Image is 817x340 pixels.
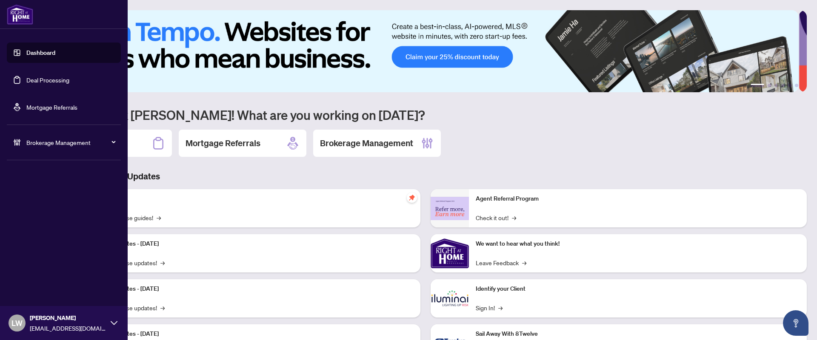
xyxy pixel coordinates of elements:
span: → [160,303,165,312]
h2: Brokerage Management [320,137,413,149]
p: We want to hear what you think! [476,239,800,249]
span: → [512,213,516,222]
span: → [522,258,526,267]
span: → [157,213,161,222]
button: 3 [774,84,778,87]
a: Mortgage Referrals [26,103,77,111]
a: Leave Feedback→ [476,258,526,267]
p: Platform Updates - [DATE] [89,284,414,294]
a: Sign In!→ [476,303,503,312]
span: → [160,258,165,267]
img: logo [7,4,33,25]
img: Slide 0 [44,10,799,92]
a: Dashboard [26,49,55,57]
h2: Mortgage Referrals [186,137,260,149]
button: 2 [768,84,771,87]
p: Self-Help [89,194,414,204]
p: Agent Referral Program [476,194,800,204]
p: Identify your Client [476,284,800,294]
h3: Brokerage & Industry Updates [44,170,807,182]
p: Sail Away With 8Twelve [476,329,800,339]
p: Platform Updates - [DATE] [89,329,414,339]
img: Agent Referral Program [431,197,469,220]
button: 6 [795,84,798,87]
span: LW [11,317,23,329]
span: [EMAIL_ADDRESS][DOMAIN_NAME] [30,323,106,333]
p: Platform Updates - [DATE] [89,239,414,249]
button: 1 [751,84,764,87]
button: Open asap [783,310,808,336]
a: Deal Processing [26,76,69,84]
span: Brokerage Management [26,138,115,147]
h1: Welcome back [PERSON_NAME]! What are you working on [DATE]? [44,107,807,123]
a: Check it out!→ [476,213,516,222]
button: 4 [781,84,785,87]
span: pushpin [407,193,417,203]
img: We want to hear what you think! [431,234,469,272]
button: 5 [788,84,791,87]
span: → [498,303,503,312]
img: Identify your Client [431,279,469,317]
span: [PERSON_NAME] [30,313,106,323]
